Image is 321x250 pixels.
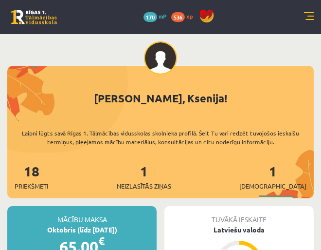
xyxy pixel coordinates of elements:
[143,12,157,22] span: 170
[144,41,177,75] img: Ksenija Sviteka
[159,12,166,20] span: mP
[15,162,48,191] a: 18Priekšmeti
[7,206,157,225] div: Mācību maksa
[171,12,185,22] span: 536
[239,181,306,191] span: [DEMOGRAPHIC_DATA]
[7,90,314,106] div: [PERSON_NAME], Ksenija!
[164,206,314,225] div: Tuvākā ieskaite
[164,225,314,235] div: Latviešu valoda
[15,181,48,191] span: Priekšmeti
[239,162,306,191] a: 1[DEMOGRAPHIC_DATA]
[117,162,171,191] a: 1Neizlasītās ziņas
[186,12,193,20] span: xp
[7,225,157,235] div: Oktobris (līdz [DATE])
[11,10,57,24] a: Rīgas 1. Tālmācības vidusskola
[98,234,105,248] span: €
[7,129,314,146] div: Laipni lūgts savā Rīgas 1. Tālmācības vidusskolas skolnieka profilā. Šeit Tu vari redzēt tuvojošo...
[171,12,197,20] a: 536 xp
[117,181,171,191] span: Neizlasītās ziņas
